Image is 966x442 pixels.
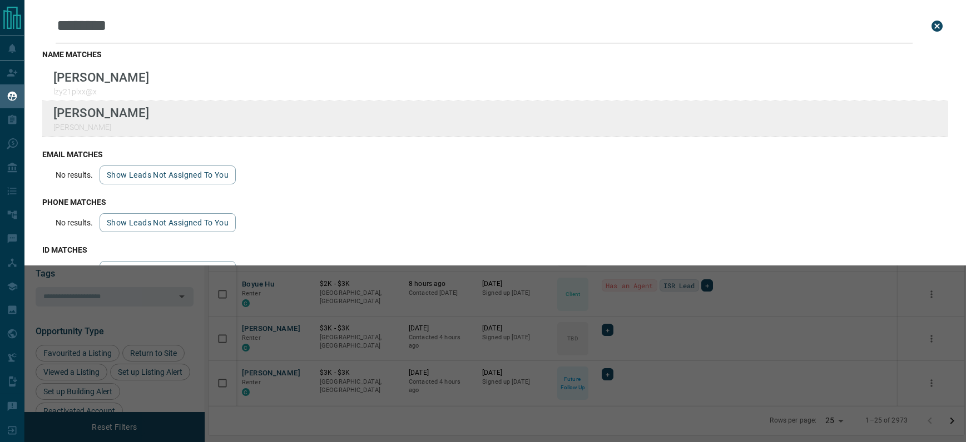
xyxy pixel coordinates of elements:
[56,170,93,179] p: No results.
[42,50,948,59] h3: name matches
[42,198,948,207] h3: phone matches
[100,261,236,280] button: show leads not assigned to you
[42,150,948,159] h3: email matches
[100,165,236,184] button: show leads not assigned to you
[53,70,149,84] p: [PERSON_NAME]
[53,106,149,120] p: [PERSON_NAME]
[42,245,948,254] h3: id matches
[926,15,948,37] button: close search bar
[53,87,149,96] p: lzy21plxx@x
[53,123,149,132] p: [PERSON_NAME]
[56,218,93,227] p: No results.
[100,213,236,232] button: show leads not assigned to you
